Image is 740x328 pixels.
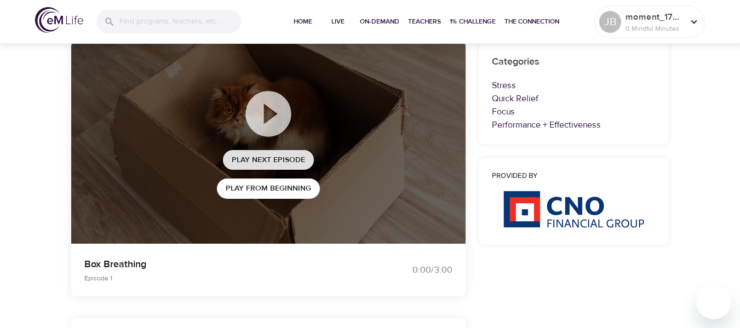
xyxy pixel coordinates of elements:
[119,10,241,33] input: Find programs, teachers, etc...
[217,179,320,199] button: Play from beginning
[696,284,731,319] iframe: Button to launch messaging window
[223,150,314,170] button: Play Next Episode
[290,16,316,27] span: Home
[626,10,684,24] p: moment_1756303729
[226,182,311,195] span: Play from beginning
[450,16,496,27] span: 1% Challenge
[35,7,83,33] img: logo
[360,16,399,27] span: On-Demand
[370,264,452,277] div: 0:00 / 3:00
[503,191,644,228] img: CNO%20logo.png
[492,171,656,182] h6: Provided by
[232,153,305,167] span: Play Next Episode
[626,24,684,33] p: 0 Mindful Minutes
[492,92,656,105] p: Quick Relief
[492,105,656,118] p: Focus
[84,273,357,283] p: Episode 1
[492,118,656,131] p: Performance + Effectiveness
[408,16,441,27] span: Teachers
[325,16,351,27] span: Live
[504,16,559,27] span: The Connection
[599,11,621,33] div: JB
[492,54,656,70] h6: Categories
[84,257,357,272] p: Box Breathing
[492,79,656,92] p: Stress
